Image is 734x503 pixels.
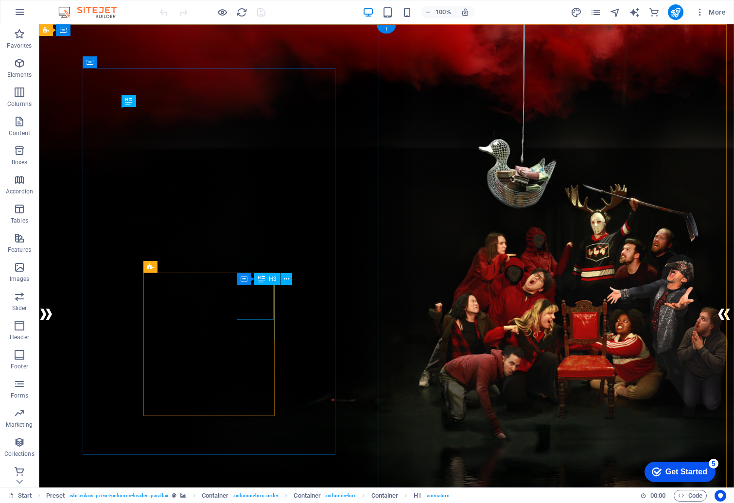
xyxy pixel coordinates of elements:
[269,276,276,282] span: H3
[236,7,247,18] i: Reload page
[590,6,602,18] button: pages
[425,490,450,502] span: . animation
[6,188,33,195] p: Accordion
[648,7,660,18] i: Commerce
[377,25,396,34] div: +
[461,8,470,17] i: On resize automatically adjust zoom level to fit chosen device.
[46,490,450,502] nav: breadcrumb
[7,100,32,108] p: Columns
[8,5,79,25] div: Get Started 5 items remaining, 0% complete
[371,490,399,502] span: Click to select. Double-click to edit
[629,7,640,18] i: AI Writer
[233,490,279,502] span: . columns-box .order
[6,421,33,429] p: Marketing
[571,6,582,18] button: design
[670,7,681,18] i: Publish
[180,493,186,498] i: This element contains a background
[46,490,65,502] span: Click to select. Double-click to edit
[691,4,730,20] button: More
[650,490,665,502] span: 00 00
[69,490,168,502] span: . whiteclass .preset-columns-header .parallax
[11,217,28,225] p: Tables
[571,7,582,18] i: Design (Ctrl+Alt+Y)
[436,6,451,18] h6: 100%
[695,7,726,17] span: More
[56,6,129,18] img: Editor Logo
[414,490,421,502] span: Click to select. Double-click to edit
[236,6,247,18] button: reload
[10,333,29,341] p: Header
[610,6,621,18] button: navigator
[715,490,726,502] button: Usercentrics
[10,275,30,283] p: Images
[11,363,28,370] p: Footer
[610,7,621,18] i: Navigator
[4,450,34,458] p: Collections
[216,6,228,18] button: Click here to leave preview mode and continue editing
[590,7,601,18] i: Pages (Ctrl+Alt+S)
[8,246,31,254] p: Features
[12,304,27,312] p: Slider
[12,158,28,166] p: Boxes
[172,493,176,498] i: This element is a customizable preset
[202,490,229,502] span: Click to select. Double-click to edit
[657,492,659,499] span: :
[8,490,32,502] a: Click to cancel selection. Double-click to open Pages
[640,490,666,502] h6: Session time
[9,129,30,137] p: Content
[629,6,641,18] button: text_generator
[668,4,683,20] button: publish
[678,490,702,502] span: Code
[7,42,32,50] p: Favorites
[325,490,356,502] span: . columns-box
[7,71,32,79] p: Elements
[294,490,321,502] span: Click to select. Double-click to edit
[674,490,707,502] button: Code
[72,2,82,12] div: 5
[29,11,70,19] div: Get Started
[11,392,28,399] p: Forms
[421,6,455,18] button: 100%
[648,6,660,18] button: commerce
